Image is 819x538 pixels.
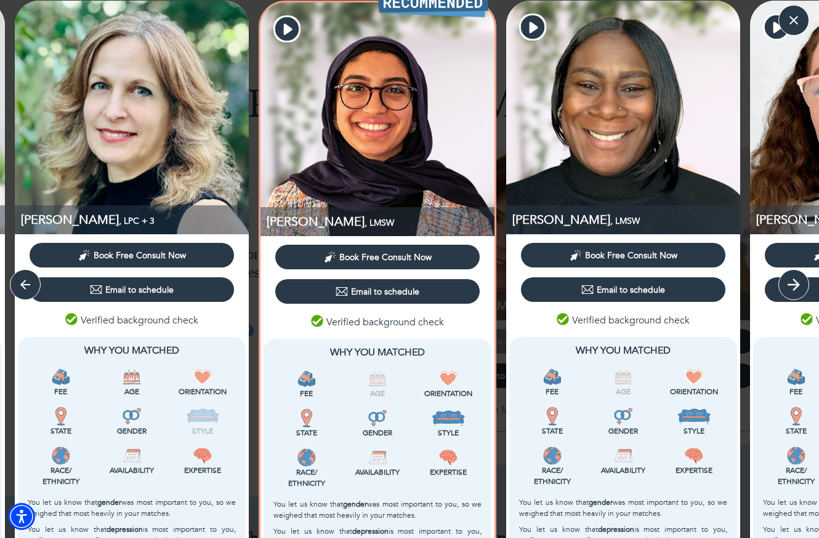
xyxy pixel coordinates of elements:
[193,446,212,465] img: Expertise
[519,407,585,437] div: This provider is licensed to work in your state.
[97,497,121,507] b: gender
[21,212,249,228] p: LPC, LCAT, Coaching, Integrative Practitioner
[275,245,480,269] button: Book Free Consult Now
[297,370,316,388] img: Fee
[94,250,186,261] span: Book Free Consult Now
[123,368,141,386] img: Age
[99,465,164,476] p: Availability
[170,386,236,397] p: Orientation
[8,503,35,530] div: Accessibility Menu
[557,313,690,328] p: Verified background check
[685,368,703,386] img: Orientation
[439,370,458,388] img: Orientation
[123,407,141,425] img: Gender
[661,465,727,476] p: Expertise
[344,427,410,438] p: Gender
[28,407,94,437] div: This provider is licensed to work in your state.
[589,497,613,507] b: gender
[170,465,236,476] p: Expertise
[52,368,70,386] img: Fee
[343,499,367,509] b: gender
[273,388,339,399] p: Fee
[661,386,727,397] p: Orientation
[273,427,339,438] p: State
[581,283,665,296] div: Email to schedule
[123,446,141,465] img: Availability
[590,465,656,476] p: Availability
[52,407,70,425] img: State
[193,368,212,386] img: Orientation
[107,524,143,534] b: depression
[119,215,155,227] span: , LPC + 3
[90,283,174,296] div: Email to schedule
[273,345,482,360] p: Why You Matched
[439,448,458,467] img: Expertise
[416,467,482,478] p: Expertise
[339,251,432,263] span: Book Free Consult Now
[99,425,164,437] p: Gender
[416,427,482,438] p: Style
[28,386,94,397] p: Fee
[15,1,249,234] img: Corinne Arles profile
[519,465,585,487] p: Race/ Ethnicity
[170,425,236,437] p: Style
[614,446,632,465] img: Availability
[273,409,339,438] div: This provider is licensed to work in your state.
[614,368,632,386] img: Age
[661,425,727,437] p: Style
[432,409,466,427] img: Style
[297,409,316,427] img: State
[28,425,94,437] p: State
[65,313,198,328] p: Verified background check
[614,407,632,425] img: Gender
[30,243,234,267] button: Book Free Consult Now
[368,448,387,467] img: Availability
[519,386,585,397] p: Fee
[519,497,727,519] p: You let us know that was most important to you, so we weighed that most heavily in your matches.
[52,446,70,465] img: Race/<br />Ethnicity
[543,368,562,386] img: Fee
[787,368,805,386] img: Fee
[28,465,94,487] p: Race/ Ethnicity
[365,217,394,229] span: , LMSW
[585,250,677,261] span: Book Free Consult Now
[521,243,725,267] button: Book Free Consult Now
[610,215,640,227] span: , LMSW
[787,446,805,465] img: Race/<br />Ethnicity
[598,524,634,534] b: depression
[260,2,494,236] img: Mariam Abukwaik profile
[28,497,236,519] p: You let us know that was most important to you, so we weighed that most heavily in your matches.
[186,407,220,425] img: Style
[267,213,494,230] p: [PERSON_NAME]
[344,467,410,478] p: Availability
[519,343,727,358] p: Why You Matched
[344,388,410,399] p: Age
[512,212,740,228] p: LMSW
[590,425,656,437] p: Gender
[297,448,316,467] img: Race/<br />Ethnicity
[275,279,480,304] button: Email to schedule
[590,386,656,397] p: Age
[336,285,419,298] div: Email to schedule
[99,386,164,397] p: Age
[416,388,482,399] p: Orientation
[311,315,444,330] p: Verified background check
[677,407,711,425] img: Style
[352,526,389,536] b: depression
[368,409,387,427] img: Gender
[273,499,482,521] p: You let us know that was most important to you, so we weighed that most heavily in your matches.
[685,446,703,465] img: Expertise
[543,446,562,465] img: Race/<br />Ethnicity
[506,1,740,234] img: Shaunte Gardener profile
[519,425,585,437] p: State
[28,343,236,358] p: Why You Matched
[30,277,234,302] button: Email to schedule
[521,277,725,302] button: Email to schedule
[543,407,562,425] img: State
[273,467,339,489] p: Race/ Ethnicity
[368,370,387,388] img: Age
[787,407,805,425] img: State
